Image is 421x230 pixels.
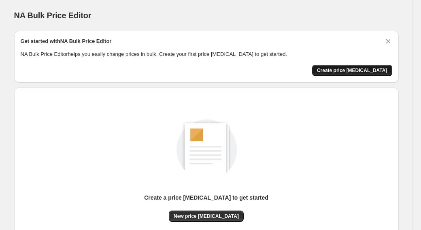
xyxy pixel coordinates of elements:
[14,11,91,20] span: NA Bulk Price Editor
[317,67,387,74] span: Create price [MEDICAL_DATA]
[312,65,392,76] button: Create price change job
[174,213,239,219] span: New price [MEDICAL_DATA]
[144,194,268,202] p: Create a price [MEDICAL_DATA] to get started
[21,37,112,45] h2: Get started with NA Bulk Price Editor
[169,211,244,222] button: New price [MEDICAL_DATA]
[384,37,392,45] button: Dismiss card
[21,50,392,58] p: NA Bulk Price Editor helps you easily change prices in bulk. Create your first price [MEDICAL_DAT...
